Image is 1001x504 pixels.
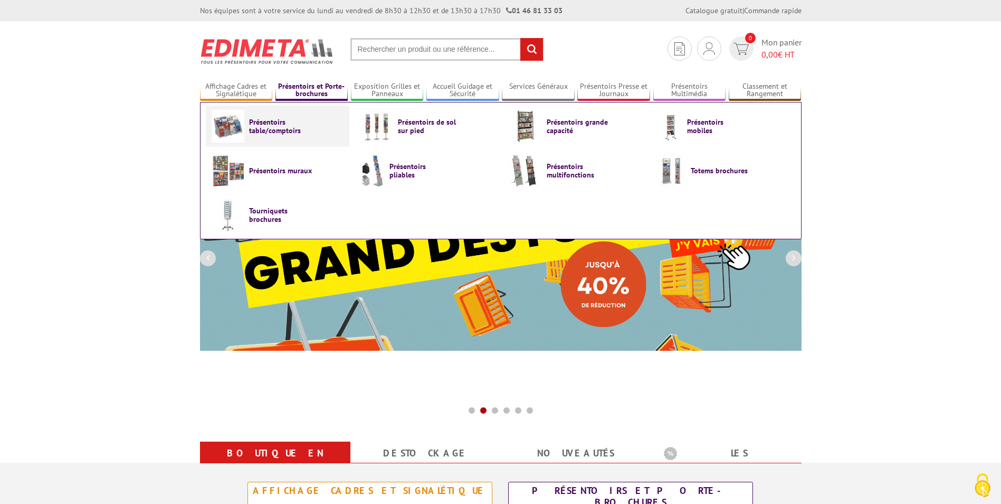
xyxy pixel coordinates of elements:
[363,444,488,463] a: Destockage
[213,444,338,482] a: Boutique en ligne
[664,444,796,465] b: Les promotions
[733,43,749,55] img: devis rapide
[212,110,244,143] img: Présentoirs table/comptoirs
[249,118,312,135] span: Présentoirs table/comptoirs
[513,444,638,463] a: nouveautés
[351,82,424,99] a: Exposition Grilles et Panneaux
[212,110,344,143] a: Présentoirs table/comptoirs
[360,154,385,187] img: Présentoirs pliables
[212,199,344,231] a: Tourniquets brochures
[212,199,244,231] img: Tourniquets brochures
[360,110,393,143] img: Présentoirs de sol sur pied
[729,82,802,99] a: Classement et Rangement
[389,162,453,179] span: Présentoirs pliables
[674,42,685,55] img: devis rapide
[200,82,273,99] a: Affichage Cadres et Signalétique
[426,82,499,99] a: Accueil Guidage et Sécurité
[687,118,750,135] span: Présentoirs mobiles
[691,166,754,175] span: Totems brochures
[577,82,650,99] a: Présentoirs Presse et Journaux
[969,472,996,499] img: Cookies (fenêtre modale)
[520,38,543,61] input: rechercher
[200,32,335,71] img: Présentoir, panneau, stand - Edimeta - PLV, affichage, mobilier bureau, entreprise
[685,5,802,16] div: |
[744,6,802,15] a: Commande rapide
[964,468,1001,504] button: Cookies (fenêtre modale)
[398,118,461,135] span: Présentoirs de sol sur pied
[506,6,563,15] strong: 01 46 81 33 03
[275,82,348,99] a: Présentoirs et Porte-brochures
[658,154,686,187] img: Totems brochures
[727,36,802,61] a: devis rapide 0 Mon panier 0,00€ HT
[658,110,682,143] img: Présentoirs mobiles
[703,42,715,55] img: devis rapide
[761,49,778,60] span: 0,00
[664,444,789,482] a: Les promotions
[212,154,344,187] a: Présentoirs muraux
[547,118,610,135] span: Présentoirs grande capacité
[200,5,563,16] div: Nos équipes sont à votre service du lundi au vendredi de 8h30 à 12h30 et de 13h30 à 17h30
[658,154,790,187] a: Totems brochures
[761,36,802,61] span: Mon panier
[509,110,641,143] a: Présentoirs grande capacité
[745,33,756,43] span: 0
[502,82,575,99] a: Services Généraux
[212,154,244,187] img: Présentoirs muraux
[761,49,802,61] span: € HT
[249,166,312,175] span: Présentoirs muraux
[685,6,742,15] a: Catalogue gratuit
[249,207,312,223] span: Tourniquets brochures
[547,162,610,179] span: Présentoirs multifonctions
[509,110,542,143] img: Présentoirs grande capacité
[350,38,544,61] input: Rechercher un produit ou une référence...
[360,110,492,143] a: Présentoirs de sol sur pied
[509,154,542,187] img: Présentoirs multifonctions
[360,154,492,187] a: Présentoirs pliables
[653,82,726,99] a: Présentoirs Multimédia
[509,154,641,187] a: Présentoirs multifonctions
[658,110,790,143] a: Présentoirs mobiles
[251,485,489,497] div: Affichage Cadres et Signalétique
